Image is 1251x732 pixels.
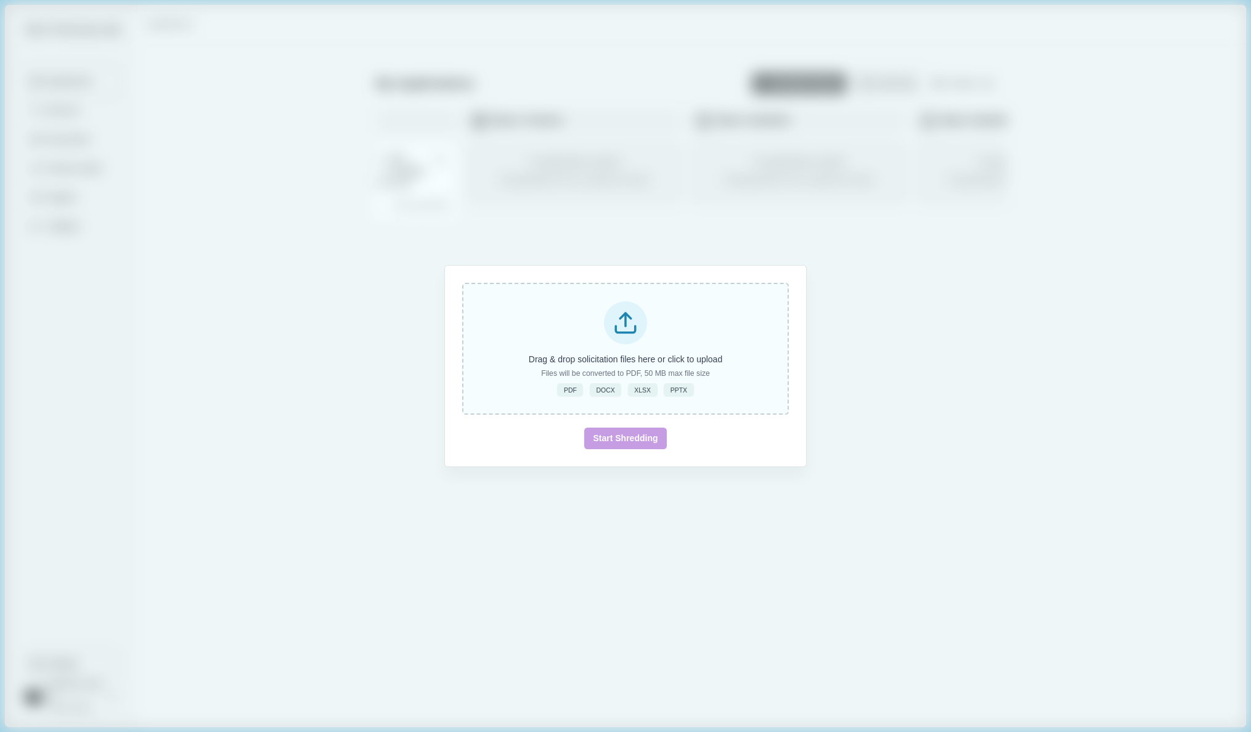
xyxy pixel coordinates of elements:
[529,353,722,366] p: Drag & drop solicitation files here or click to upload
[541,368,710,380] p: Files will be converted to PDF, 50 MB max file size
[596,386,614,394] span: DOCX
[670,386,687,394] span: PPTX
[634,386,651,394] span: XLSX
[564,386,577,394] span: PDF
[584,428,666,449] button: Start Shredding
